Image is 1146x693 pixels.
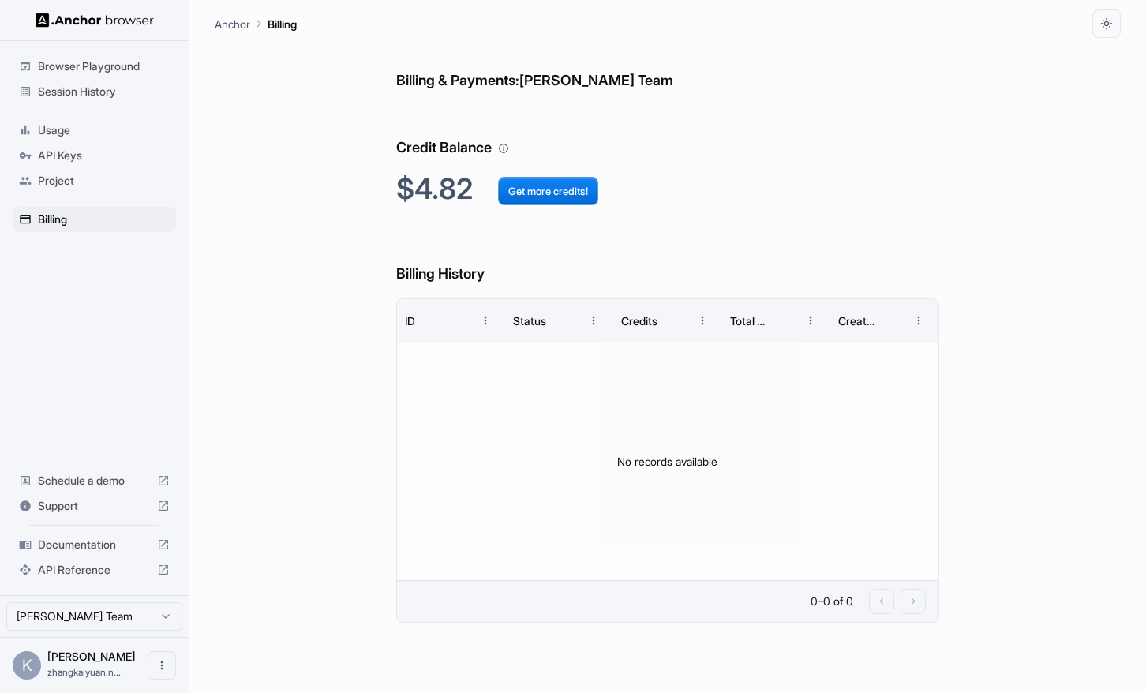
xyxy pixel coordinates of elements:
[13,118,176,143] div: Usage
[13,143,176,168] div: API Keys
[38,148,170,163] span: API Keys
[396,105,940,159] h6: Credit Balance
[513,314,546,328] div: Status
[405,314,415,328] div: ID
[13,79,176,104] div: Session History
[471,306,500,335] button: Menu
[47,666,121,678] span: zhangkaiyuan.null@gmail.com
[396,38,940,92] h6: Billing & Payments: [PERSON_NAME] Team
[38,173,170,189] span: Project
[660,306,688,335] button: Sort
[811,594,853,609] p: 0–0 of 0
[38,537,151,553] span: Documentation
[38,498,151,514] span: Support
[38,562,151,578] span: API Reference
[13,168,176,193] div: Project
[796,306,825,335] button: Menu
[688,306,717,335] button: Menu
[13,651,41,680] div: K
[551,306,579,335] button: Sort
[38,84,170,99] span: Session History
[148,651,176,680] button: Open menu
[498,177,598,205] button: Get more credits!
[876,306,904,335] button: Sort
[47,650,136,663] span: Kaiyuan Zhang
[215,16,250,32] p: Anchor
[215,15,297,32] nav: breadcrumb
[13,532,176,557] div: Documentation
[443,306,471,335] button: Sort
[38,212,170,227] span: Billing
[396,172,940,206] h2: $4.82
[768,306,796,335] button: Sort
[396,231,940,286] h6: Billing History
[397,343,939,580] div: No records available
[904,306,933,335] button: Menu
[36,13,154,28] img: Anchor Logo
[498,143,509,154] svg: Your credit balance will be consumed as you use the API. Visit the usage page to view a breakdown...
[13,54,176,79] div: Browser Playground
[13,493,176,519] div: Support
[579,306,608,335] button: Menu
[13,468,176,493] div: Schedule a demo
[38,122,170,138] span: Usage
[268,16,297,32] p: Billing
[13,207,176,232] div: Billing
[730,314,766,328] div: Total Cost
[838,314,874,328] div: Created
[38,58,170,74] span: Browser Playground
[38,473,151,489] span: Schedule a demo
[621,314,657,328] div: Credits
[13,557,176,582] div: API Reference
